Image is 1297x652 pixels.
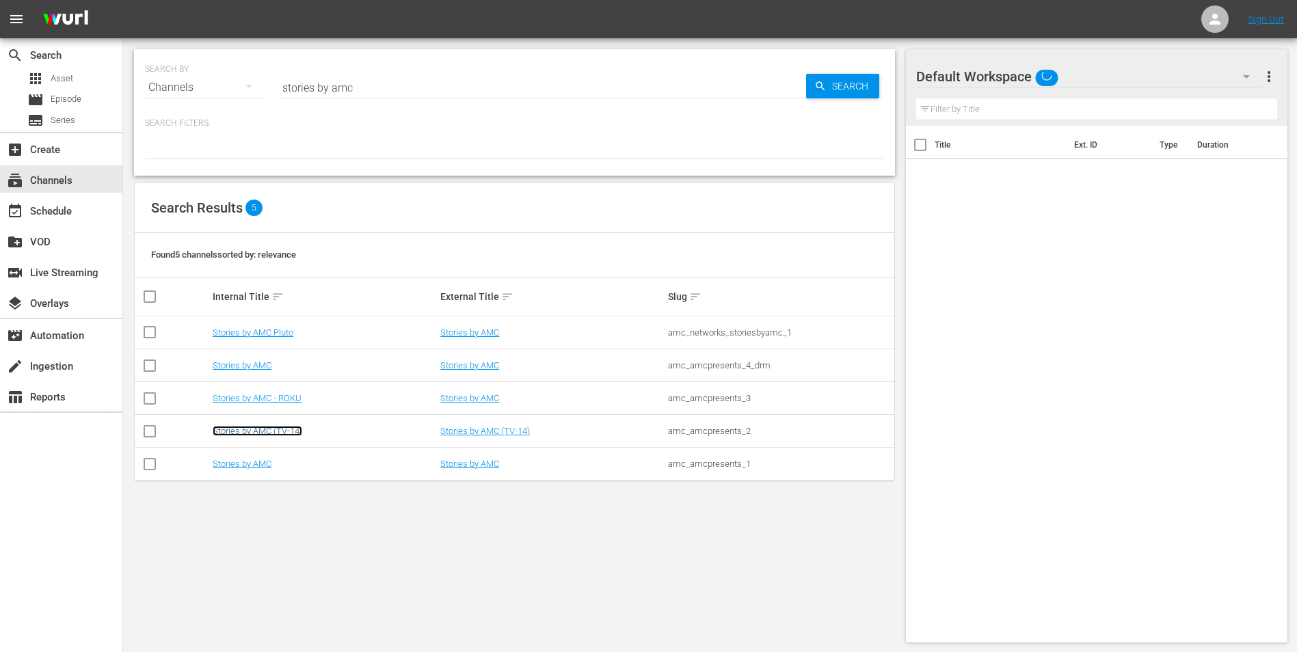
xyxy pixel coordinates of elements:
[935,126,1066,164] th: Title
[213,327,293,338] a: Stories by AMC Pluto
[1066,126,1152,164] th: Ext. ID
[827,74,879,98] span: Search
[501,290,513,303] span: sort
[806,74,879,98] button: Search
[1151,126,1189,164] th: Type
[440,360,499,370] a: Stories by AMC
[145,68,265,107] div: Channels
[51,72,73,85] span: Asset
[1261,68,1277,85] span: more_vert
[27,92,44,108] span: Episode
[7,358,23,375] span: Ingestion
[7,295,23,312] span: Overlays
[440,393,499,403] a: Stories by AMC
[440,288,664,305] div: External Title
[689,290,701,303] span: sort
[27,112,44,128] span: Series
[213,360,271,370] a: Stories by AMC
[668,327,892,338] div: amc_networks_storiesbyamc_1
[668,426,892,436] div: amc_amcpresents_2
[440,459,499,469] a: Stories by AMC
[1261,60,1277,93] button: more_vert
[213,393,302,403] a: Stories by AMC - ROKU
[916,57,1263,96] div: Default Workspace
[7,47,23,64] span: Search
[51,92,81,106] span: Episode
[213,426,302,436] a: Stories by AMC (TV-14)
[27,70,44,87] span: Asset
[271,290,284,303] span: sort
[668,459,892,469] div: amc_amcpresents_1
[7,141,23,158] span: Create
[51,113,75,127] span: Series
[8,11,25,27] span: menu
[7,203,23,219] span: Schedule
[245,200,263,216] span: 5
[213,288,436,305] div: Internal Title
[145,118,884,129] p: Search Filters:
[7,234,23,250] span: VOD
[668,393,892,403] div: amc_amcpresents_3
[151,249,296,260] span: Found 5 channels sorted by: relevance
[7,172,23,189] span: Channels
[1189,126,1271,164] th: Duration
[151,200,243,216] span: Search Results
[33,3,98,36] img: ans4CAIJ8jUAAAAAAAAAAAAAAAAAAAAAAAAgQb4GAAAAAAAAAAAAAAAAAAAAAAAAJMjXAAAAAAAAAAAAAAAAAAAAAAAAgAT5G...
[7,327,23,344] span: Automation
[440,426,530,436] a: Stories by AMC (TV-14)
[668,360,892,370] div: amc_amcpresents_4_drm
[7,389,23,405] span: Reports
[1248,14,1284,25] a: Sign Out
[668,288,892,305] div: Slug
[213,459,271,469] a: Stories by AMC
[7,264,23,281] span: Live Streaming
[440,327,499,338] a: Stories by AMC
